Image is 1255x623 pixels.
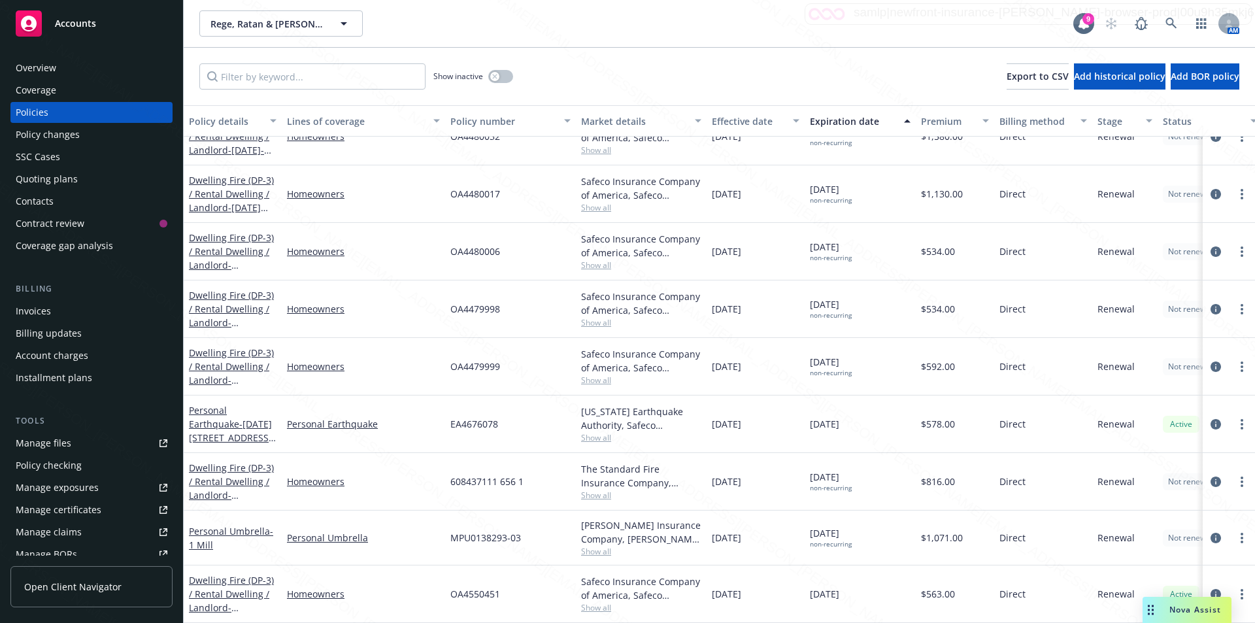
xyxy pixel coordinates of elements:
span: Active [1168,588,1194,600]
span: Accounts [55,18,96,29]
span: MPU0138293-03 [450,531,521,545]
div: Market details [581,114,687,128]
span: Rege, Ratan & [PERSON_NAME] [210,17,324,31]
a: circleInformation [1208,186,1224,202]
a: circleInformation [1208,530,1224,546]
a: Dwelling Fire (DP-3) / Rental Dwelling / Landlord [189,231,274,285]
span: - [STREET_ADDRESS] [189,259,272,285]
a: Policies [10,102,173,123]
button: Expiration date [805,105,916,137]
div: Account charges [16,345,88,366]
span: $1,071.00 [921,531,963,545]
div: Safeco Insurance Company of America, Safeco Insurance (Liberty Mutual) [581,575,701,602]
span: $592.00 [921,360,955,373]
span: [DATE] [810,297,852,320]
button: Add historical policy [1074,63,1165,90]
span: [DATE] [810,355,852,377]
span: [DATE] [712,244,741,258]
span: Direct [999,587,1026,601]
a: Personal Umbrella [287,531,440,545]
div: Contacts [16,191,54,212]
div: The Standard Fire Insurance Company, Travelers Insurance [581,462,701,490]
a: more [1234,301,1250,317]
span: [DATE] [712,475,741,488]
a: Homeowners [287,475,440,488]
span: [DATE] [810,182,852,205]
input: Filter by keyword... [199,63,426,90]
a: Manage certificates [10,499,173,520]
span: 608437111 656 1 [450,475,524,488]
span: Renewal [1097,302,1135,316]
a: Switch app [1188,10,1214,37]
div: Effective date [712,114,785,128]
a: Billing updates [10,323,173,344]
button: Rege, Ratan & [PERSON_NAME] [199,10,363,37]
span: Nova Assist [1169,604,1221,615]
a: Search [1158,10,1184,37]
div: Contract review [16,213,84,234]
div: non-recurring [810,254,852,262]
div: Policy details [189,114,262,128]
div: Safeco Insurance Company of America, Safeco Insurance (Liberty Mutual) [581,175,701,202]
span: [DATE] [810,587,839,601]
a: Homeowners [287,187,440,201]
span: $563.00 [921,587,955,601]
div: Safeco Insurance Company of America, Safeco Insurance (Liberty Mutual) [581,347,701,375]
div: Billing updates [16,323,82,344]
a: Personal Earthquake [287,417,440,431]
div: SSC Cases [16,146,60,167]
div: Manage exposures [16,477,99,498]
a: Accounts [10,5,173,42]
a: more [1234,359,1250,375]
div: non-recurring [810,484,852,492]
button: Policy number [445,105,576,137]
a: Manage BORs [10,544,173,565]
span: [DATE] [712,417,741,431]
div: Policy changes [16,124,80,145]
a: more [1234,244,1250,260]
a: Account charges [10,345,173,366]
a: SSC Cases [10,146,173,167]
span: Not renewing [1168,532,1217,544]
div: Premium [921,114,975,128]
button: Billing method [994,105,1092,137]
div: Coverage gap analysis [16,235,113,256]
div: Policies [16,102,48,123]
a: more [1234,186,1250,202]
a: Coverage gap analysis [10,235,173,256]
span: Direct [999,475,1026,488]
span: Renewal [1097,531,1135,545]
a: circleInformation [1208,244,1224,260]
a: more [1234,474,1250,490]
div: Invoices [16,301,51,322]
span: Export to CSV [1007,70,1069,82]
span: Direct [999,360,1026,373]
a: Homeowners [287,244,440,258]
button: Premium [916,105,994,137]
span: Renewal [1097,244,1135,258]
a: Dwelling Fire (DP-3) / Rental Dwelling / Landlord [189,289,274,343]
span: OA4479998 [450,302,500,316]
span: $578.00 [921,417,955,431]
div: Safeco Insurance Company of America, Safeco Insurance (Liberty Mutual) [581,290,701,317]
span: Open Client Navigator [24,580,122,594]
span: $1,130.00 [921,187,963,201]
button: Nova Assist [1143,597,1231,623]
span: [DATE] [712,360,741,373]
span: Active [1168,418,1194,430]
div: [PERSON_NAME] Insurance Company, [PERSON_NAME] Insurance [581,518,701,546]
span: [DATE] [712,187,741,201]
span: [DATE] [810,417,839,431]
span: Not renewing [1168,476,1217,488]
span: Show all [581,375,701,386]
span: [DATE] [712,531,741,545]
button: Export to CSV [1007,63,1069,90]
span: Not renewing [1168,303,1217,315]
a: Dwelling Fire (DP-3) / Rental Dwelling / Landlord [189,174,274,255]
a: Dwelling Fire (DP-3) / Rental Dwelling / Landlord [189,116,274,184]
button: Policy details [184,105,282,137]
span: [DATE] [810,240,852,262]
div: non-recurring [810,369,852,377]
span: Show all [581,317,701,328]
span: Renewal [1097,360,1135,373]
